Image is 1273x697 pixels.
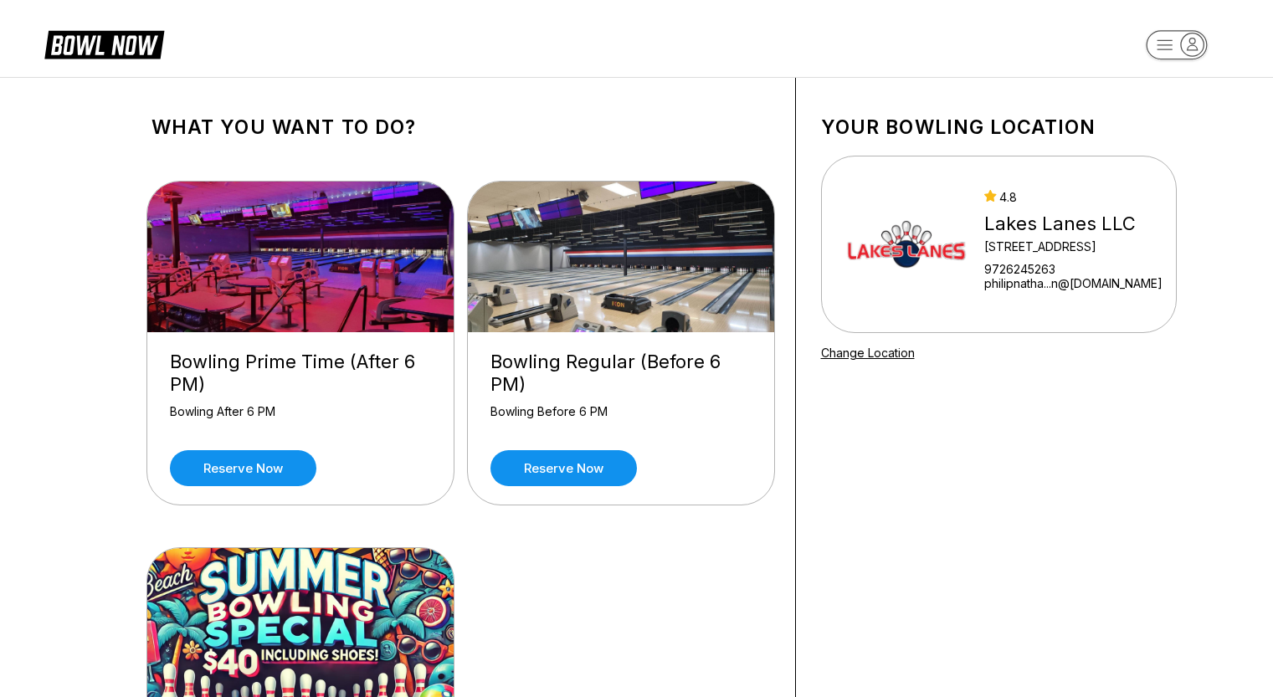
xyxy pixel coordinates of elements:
h1: Your bowling location [821,115,1177,139]
img: Bowling Regular (Before 6 PM) [468,182,776,332]
div: Lakes Lanes LLC [984,213,1163,235]
h1: What you want to do? [151,115,770,139]
div: 9726245263 [984,262,1163,276]
div: Bowling Before 6 PM [490,404,752,433]
a: Change Location [821,346,915,360]
img: Lakes Lanes LLC [844,182,969,307]
a: philipnatha...n@[DOMAIN_NAME] [984,276,1163,290]
div: Bowling After 6 PM [170,404,431,433]
a: Reserve now [490,450,637,486]
a: Reserve now [170,450,316,486]
div: 4.8 [984,190,1163,204]
div: [STREET_ADDRESS] [984,239,1163,254]
div: Bowling Regular (Before 6 PM) [490,351,752,396]
div: Bowling Prime Time (After 6 PM) [170,351,431,396]
img: Bowling Prime Time (After 6 PM) [147,182,455,332]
